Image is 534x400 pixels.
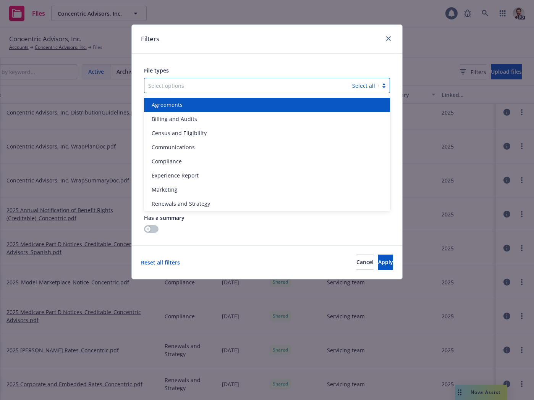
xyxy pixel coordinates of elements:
[141,34,159,44] h1: Filters
[152,143,195,151] span: Communications
[152,157,182,165] span: Compliance
[378,255,393,270] button: Apply
[152,129,207,137] span: Census and Eligibility
[352,82,375,89] a: Select all
[152,200,210,208] span: Renewals and Strategy
[356,258,374,266] span: Cancel
[144,214,184,221] span: Has a summary
[152,185,178,194] span: Marketing
[141,258,180,266] a: Reset all filters
[356,255,374,270] button: Cancel
[152,115,197,123] span: Billing and Audits
[144,67,169,74] span: File types
[378,258,393,266] span: Apply
[152,171,199,179] span: Experience Report
[384,34,393,43] a: close
[152,101,183,109] span: Agreements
